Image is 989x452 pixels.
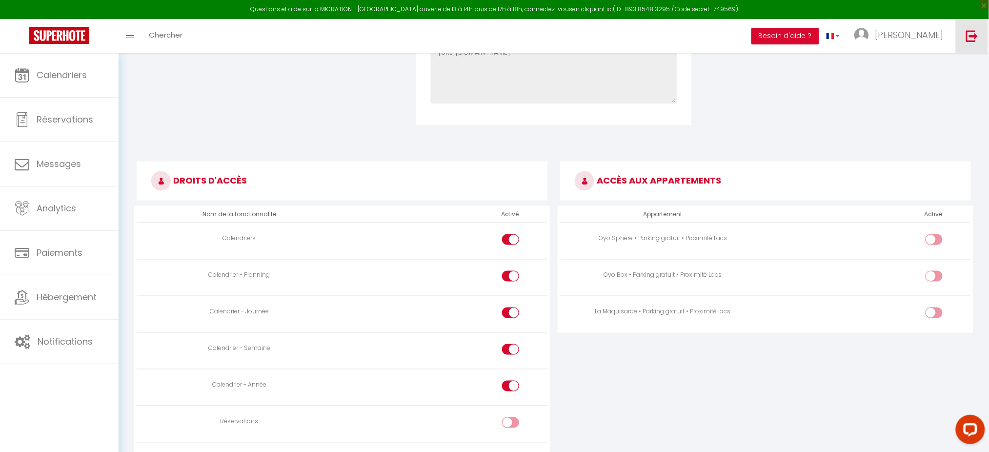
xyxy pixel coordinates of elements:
[37,158,81,170] span: Messages
[37,291,97,303] span: Hébergement
[141,19,190,53] a: Chercher
[560,206,766,223] th: Appartement
[37,247,82,259] span: Paiements
[137,206,342,223] th: Nom de la fonctionnalité
[572,5,613,13] a: en cliquant ici
[141,381,338,390] div: Calendrier - Année
[875,29,944,41] span: [PERSON_NAME]
[854,28,869,42] img: ...
[921,206,947,223] th: Activé
[141,417,338,427] div: Réservations
[141,344,338,353] div: Calendrier - Semaine
[149,30,182,40] span: Chercher
[141,234,338,244] div: Calendriers
[37,202,76,214] span: Analytics
[751,28,819,44] button: Besoin d'aide ?
[141,308,338,317] div: Calendrier - Journée
[37,113,93,125] span: Réservations
[966,30,978,42] img: logout
[847,19,956,53] a: ... [PERSON_NAME]
[497,206,523,223] th: Activé
[29,27,89,44] img: Super Booking
[560,162,971,201] h3: ACCÈS AUX APPARTEMENTS
[37,69,87,81] span: Calendriers
[141,271,338,280] div: Calendrier - Planning
[564,234,762,244] div: Oyo Sphère • Parking gratuit • Proximité Lacs
[948,411,989,452] iframe: LiveChat chat widget
[38,335,93,348] span: Notifications
[137,162,547,201] h3: DROITS D'ACCÈS
[564,308,762,317] div: La Maquisarde • Parking gratuit • Proximité lacs
[564,271,762,280] div: Oyo Box • Parking gratuit • Proximité Lacs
